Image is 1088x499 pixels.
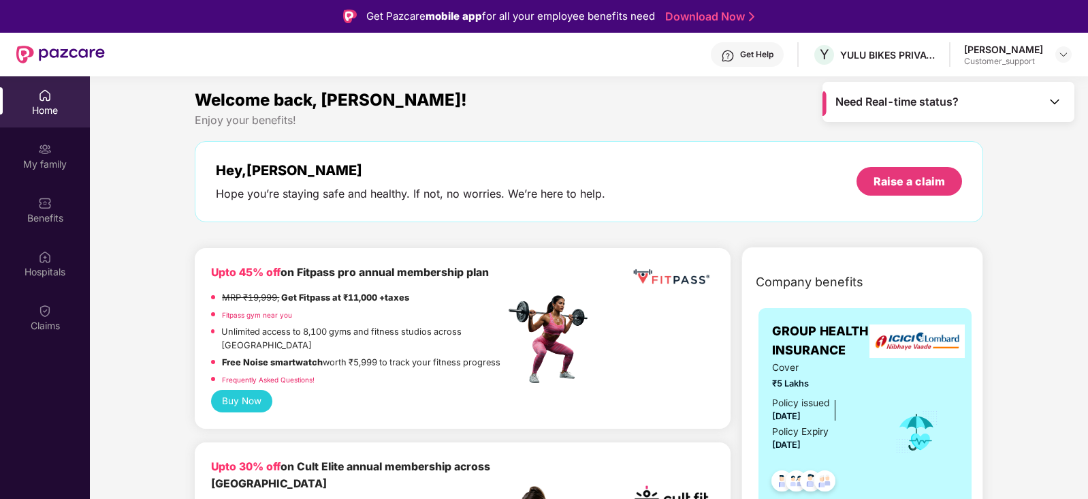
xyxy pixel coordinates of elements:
[665,10,750,24] a: Download Now
[630,264,712,290] img: fppp.png
[343,10,357,23] img: Logo
[721,49,735,63] img: svg+xml;base64,PHN2ZyBpZD0iSGVscC0zMngzMiIgeG1sbnM9Imh0dHA6Ly93d3cudzMub3JnLzIwMDAvc3ZnIiB3aWR0aD...
[749,10,754,24] img: Stroke
[211,460,281,473] b: Upto 30% off
[505,292,600,387] img: fpp.png
[772,425,829,440] div: Policy Expiry
[222,376,315,384] a: Frequently Asked Questions!
[426,10,482,22] strong: mobile app
[1048,95,1061,108] img: Toggle Icon
[195,113,982,127] div: Enjoy your benefits!
[222,311,292,319] a: Fitpass gym near you
[195,90,467,110] span: Welcome back, [PERSON_NAME]!
[869,324,965,358] img: insurerLogo
[221,325,505,352] p: Unlimited access to 8,100 gyms and fitness studios across [GEOGRAPHIC_DATA]
[895,410,939,455] img: icon
[16,46,105,63] img: New Pazcare Logo
[222,357,323,367] strong: Free Noise smartwatch
[38,142,52,156] img: svg+xml;base64,PHN2ZyB3aWR0aD0iMjAiIGhlaWdodD0iMjAiIHZpZXdCb3g9IjAgMCAyMCAyMCIgZmlsbD0ibm9uZSIgeG...
[222,292,279,303] del: MRP ₹19,999,
[366,8,655,25] div: Get Pazcare for all your employee benefits need
[38,304,52,318] img: svg+xml;base64,PHN2ZyBpZD0iQ2xhaW0iIHhtbG5zPSJodHRwOi8vd3d3LnczLm9yZy8yMDAwL3N2ZyIgd2lkdGg9IjIwIi...
[211,266,489,279] b: on Fitpass pro annual membership plan
[211,266,281,279] b: Upto 45% off
[216,162,605,179] div: Hey, [PERSON_NAME]
[772,361,876,376] span: Cover
[1058,49,1069,60] img: svg+xml;base64,PHN2ZyBpZD0iRHJvcGRvd24tMzJ4MzIiIHhtbG5zPSJodHRwOi8vd3d3LnczLm9yZy8yMDAwL3N2ZyIgd2...
[740,49,773,60] div: Get Help
[211,390,272,412] button: Buy Now
[772,411,801,421] span: [DATE]
[964,56,1043,67] div: Customer_support
[772,396,829,411] div: Policy issued
[216,187,605,201] div: Hope you’re staying safe and healthy. If not, no worries. We’re here to help.
[772,377,876,391] span: ₹5 Lakhs
[964,43,1043,56] div: [PERSON_NAME]
[38,250,52,264] img: svg+xml;base64,PHN2ZyBpZD0iSG9zcGl0YWxzIiB4bWxucz0iaHR0cDovL3d3dy53My5vcmcvMjAwMC9zdmciIHdpZHRoPS...
[756,273,863,292] span: Company benefits
[772,322,876,361] span: GROUP HEALTH INSURANCE
[820,46,829,63] span: Y
[38,89,52,102] img: svg+xml;base64,PHN2ZyBpZD0iSG9tZSIgeG1sbnM9Imh0dHA6Ly93d3cudzMub3JnLzIwMDAvc3ZnIiB3aWR0aD0iMjAiIG...
[281,292,409,303] strong: Get Fitpass at ₹11,000 +taxes
[772,440,801,450] span: [DATE]
[840,48,935,61] div: YULU BIKES PRIVATE LIMITED
[835,95,959,109] span: Need Real-time status?
[222,356,500,369] p: worth ₹5,999 to track your fitness progress
[211,460,490,490] b: on Cult Elite annual membership across [GEOGRAPHIC_DATA]
[874,174,945,189] div: Raise a claim
[38,196,52,210] img: svg+xml;base64,PHN2ZyBpZD0iQmVuZWZpdHMiIHhtbG5zPSJodHRwOi8vd3d3LnczLm9yZy8yMDAwL3N2ZyIgd2lkdGg9Ij...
